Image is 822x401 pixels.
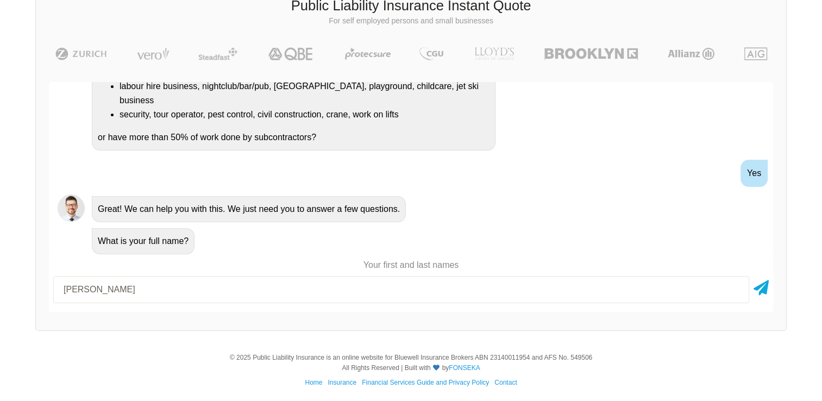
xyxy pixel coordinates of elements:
div: Yes [741,160,768,187]
a: Insurance [328,379,356,386]
li: security, tour operator, pest control, civil construction, crane, work on lifts [120,108,490,122]
div: What is your full name? [92,228,194,254]
input: Your first and last names [53,276,749,303]
img: Protecsure | Public Liability Insurance [341,47,396,60]
a: FONSEKA [449,364,480,372]
img: CGU | Public Liability Insurance [415,47,448,60]
img: Brooklyn | Public Liability Insurance [540,47,642,60]
img: Vero | Public Liability Insurance [132,47,174,60]
img: LLOYD's | Public Liability Insurance [468,47,520,60]
img: AIG | Public Liability Insurance [740,47,772,60]
img: Chatbot | PLI [58,195,85,222]
div: Great! We can help you with this. We just need you to answer a few questions. [92,196,406,222]
a: Contact [494,379,517,386]
a: Financial Services Guide and Privacy Policy [362,379,489,386]
img: Steadfast | Public Liability Insurance [194,47,242,60]
p: For self employed persons and small businesses [44,16,778,27]
img: Zurich | Public Liability Insurance [51,47,112,60]
img: Allianz | Public Liability Insurance [662,47,720,60]
a: Home [305,379,322,386]
img: QBE | Public Liability Insurance [262,47,321,60]
p: Your first and last names [49,259,773,271]
li: labour hire business, nightclub/bar/pub, [GEOGRAPHIC_DATA], playground, childcare, jet ski business [120,79,490,108]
